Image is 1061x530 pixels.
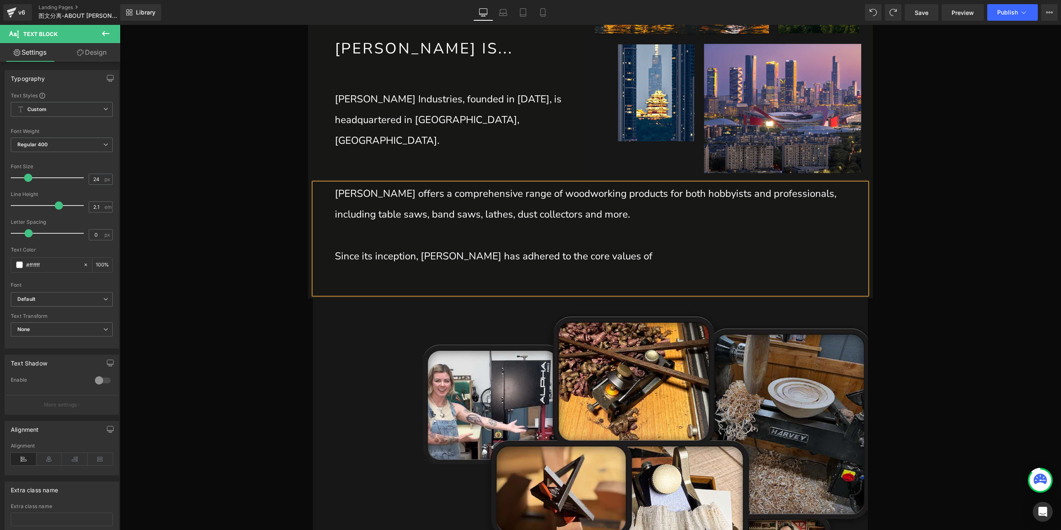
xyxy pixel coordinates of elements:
div: Alignment [11,421,39,433]
b: Custom [27,106,46,113]
a: Design [62,43,122,62]
div: Enable [11,377,87,385]
span: Library [136,9,155,16]
div: Font Size [11,164,113,169]
p: [PERSON_NAME] Industries, founded in [DATE], is headquartered in [GEOGRAPHIC_DATA], [GEOGRAPHIC_D... [215,64,470,126]
div: Text Shadow [11,355,47,367]
button: Redo [885,4,901,21]
div: v6 [17,7,27,18]
span: 图文分离-ABOUT [PERSON_NAME] 2025 [39,12,118,19]
p: [PERSON_NAME] offers a comprehensive range of woodworking products for both hobbyists and profess... [215,158,747,200]
a: Desktop [473,4,493,21]
button: More [1041,4,1058,21]
span: px [104,232,111,237]
button: Undo [865,4,882,21]
a: v6 [3,4,32,21]
b: None [17,326,30,332]
div: Line Height [11,191,113,197]
span: Text Block [23,31,58,37]
div: Extra class name [11,503,113,509]
span: px [104,177,111,182]
div: Alignment [11,443,113,449]
p: More settings [44,401,77,409]
div: Font [11,282,113,288]
button: Publish [987,4,1038,21]
span: Preview [952,8,974,17]
input: Color [26,260,79,269]
a: Landing Pages [39,4,134,11]
div: Text Styles [11,92,113,99]
span: em [104,204,111,210]
a: Tablet [513,4,533,21]
span: Publish [997,9,1018,16]
a: New Library [120,4,161,21]
div: Open Intercom Messenger [1033,502,1053,522]
div: Extra class name [11,482,58,494]
a: Mobile [533,4,553,21]
i: Default [17,296,35,303]
h1: [PERSON_NAME] IS... [215,14,470,34]
span: Save [915,8,928,17]
div: Letter Spacing [11,219,113,225]
div: Text Color [11,247,113,253]
b: Regular 400 [17,141,48,148]
div: Font Weight [11,128,113,134]
p: Since its inception, [PERSON_NAME] has adhered to the core values of [215,221,747,242]
div: % [92,258,112,272]
div: Text Transform [11,313,113,319]
div: Typography [11,70,45,82]
button: More settings [5,395,119,414]
a: Laptop [493,4,513,21]
a: Preview [942,4,984,21]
